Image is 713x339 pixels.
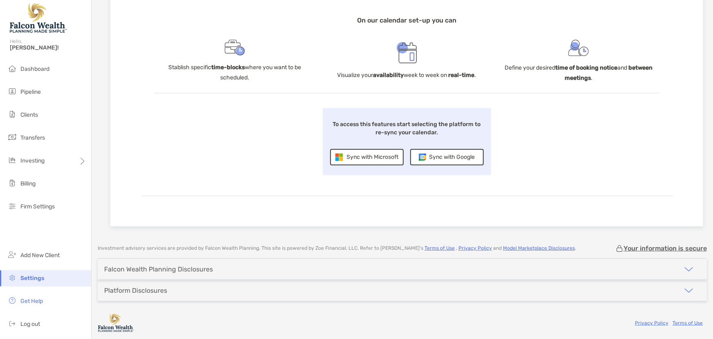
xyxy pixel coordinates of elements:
[397,42,417,63] img: Sync 2
[7,155,17,165] img: investing icon
[20,298,43,305] span: Get Help
[154,62,316,83] p: Stablish specific where you want to be scheduled.
[7,109,17,119] img: clients icon
[20,180,36,187] span: Billing
[20,252,60,259] span: Add New Client
[7,63,17,73] img: dashboard icon
[7,132,17,142] img: transfers icon
[373,72,404,79] b: availability
[211,64,245,71] b: time-blocks
[98,245,576,251] p: Investment advisory services are provided by Falcon Wealth Planning . This site is powered by Zoe...
[7,250,17,260] img: add_new_client icon
[20,66,49,72] span: Dashboard
[635,320,668,326] a: Privacy Policy
[555,64,617,71] b: time of booking notice
[20,111,38,118] span: Clients
[20,275,44,282] span: Settings
[503,245,575,251] a: Model Marketplace Disclosures
[565,64,653,81] b: between meetings
[673,320,703,326] a: Terms of Use
[684,264,694,274] img: icon arrow
[7,86,17,96] img: pipeline icon
[104,287,167,294] div: Platform Disclosures
[7,296,17,305] img: get-help icon
[20,157,45,164] span: Investing
[449,72,475,79] b: real-time
[684,286,694,296] img: icon arrow
[10,44,86,51] span: [PERSON_NAME]!
[7,273,17,282] img: settings icon
[154,16,660,24] h4: On our calendar set-up you can
[498,63,660,83] p: Define your desired and .
[330,149,404,165] div: Sync with Microsoft
[7,178,17,188] img: billing icon
[458,245,492,251] a: Privacy Policy
[335,153,343,161] img: Microsoft
[624,244,707,252] p: Your information is secure
[20,134,45,141] span: Transfers
[10,3,67,33] img: Falcon Wealth Planning Logo
[7,201,17,211] img: firm-settings icon
[98,314,134,332] img: company logo
[104,265,213,273] div: Falcon Wealth Planning Disclosures
[20,88,41,95] span: Pipeline
[568,40,589,56] img: Sync 3
[329,120,485,137] p: To access this features start selecting the platform to re-sync your calendar.
[410,149,484,165] div: Sync with Google
[419,154,426,161] img: Google
[20,203,55,210] span: Firm Settings
[425,245,455,251] a: Terms of Use
[7,319,17,328] img: logout icon
[338,70,476,80] p: Visualize your week to week on .
[225,40,245,56] img: Sync
[20,321,40,328] span: Log out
